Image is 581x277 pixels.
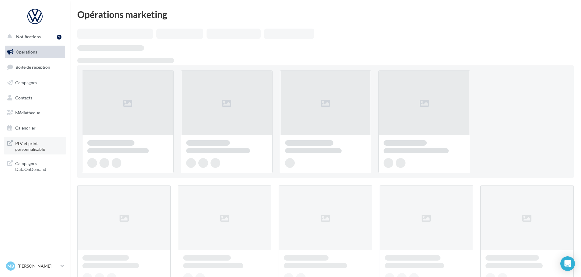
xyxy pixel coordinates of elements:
span: Notifications [16,34,41,39]
span: Campagnes DataOnDemand [15,159,63,172]
a: PLV et print personnalisable [4,137,66,155]
span: Boîte de réception [16,64,50,70]
a: Opérations [4,46,66,58]
span: Contacts [15,95,32,100]
span: Opérations [16,49,37,54]
a: Contacts [4,92,66,104]
span: PLV et print personnalisable [15,139,63,152]
a: MB [PERSON_NAME] [5,260,65,272]
span: Médiathèque [15,110,40,115]
a: Campagnes DataOnDemand [4,157,66,175]
div: Open Intercom Messenger [560,256,575,271]
a: Boîte de réception [4,61,66,74]
span: MB [7,263,14,269]
a: Calendrier [4,122,66,134]
a: Médiathèque [4,106,66,119]
div: Opérations marketing [77,10,574,19]
span: Campagnes [15,80,37,85]
div: 2 [57,35,61,40]
a: Campagnes [4,76,66,89]
span: Calendrier [15,125,36,130]
button: Notifications 2 [4,30,64,43]
p: [PERSON_NAME] [18,263,58,269]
